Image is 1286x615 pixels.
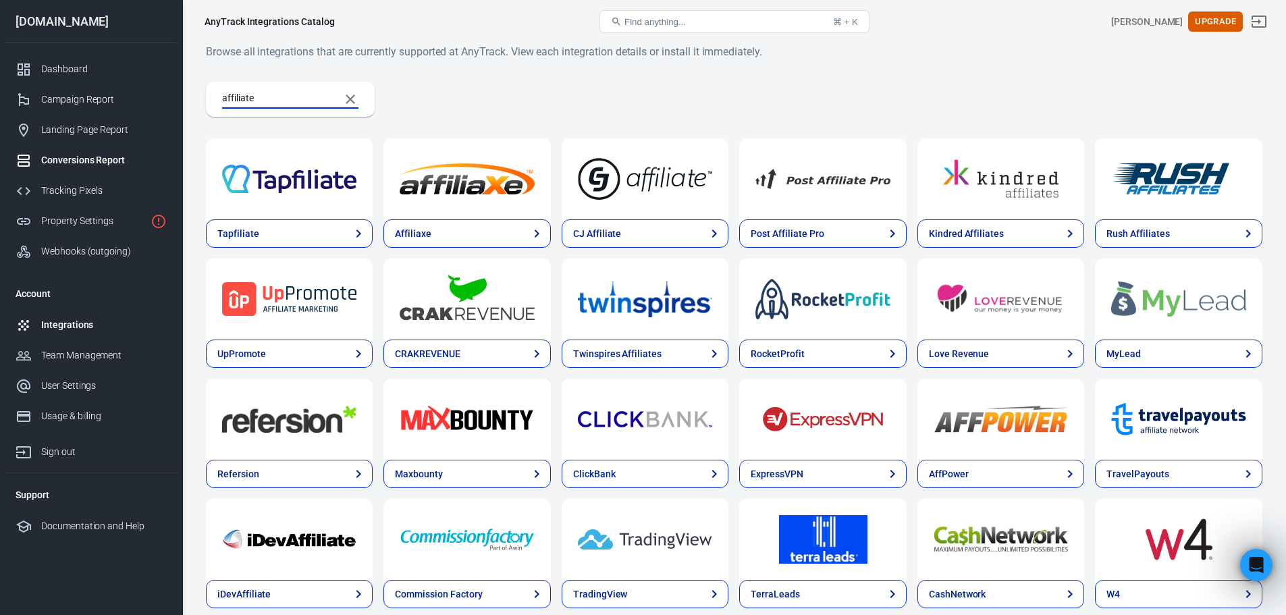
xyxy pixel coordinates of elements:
[206,580,373,608] a: iDevAffiliate
[1095,580,1262,608] a: W4
[222,90,329,108] input: Search...
[739,460,906,488] a: ExpressVPN
[1106,587,1120,601] div: W4
[1111,155,1245,203] img: Rush Affiliates
[1106,227,1169,241] div: Rush Affiliates
[383,499,550,580] a: Commission Factory
[206,43,1262,60] h6: Browse all integrations that are currently supported at AnyTrack. View each integration details o...
[934,155,1068,203] img: Kindred Affiliates
[41,348,167,363] div: Team Management
[578,155,712,203] img: CJ Affiliate
[578,515,712,564] img: TradingView
[5,479,178,511] li: Support
[41,153,167,167] div: Conversions Report
[41,123,167,137] div: Landing Page Report
[562,379,728,460] a: ClickBank
[222,275,356,323] img: UpPromote
[562,580,728,608] a: TradingView
[739,259,906,340] a: RocketProfit
[739,379,906,460] a: ExpressVPN
[755,275,890,323] img: RocketProfit
[917,580,1084,608] a: CashNetwork
[599,10,869,33] button: Find anything...⌘ + K
[573,587,627,601] div: TradingView
[334,83,367,115] button: Clear Search
[395,227,431,241] div: Affiliaxe
[5,115,178,145] a: Landing Page Report
[206,379,373,460] a: Refersion
[400,395,534,444] img: Maxbounty
[5,431,178,467] a: Sign out
[917,219,1084,248] a: Kindred Affiliates
[5,176,178,206] a: Tracking Pixels
[1095,340,1262,368] a: MyLead
[395,467,443,481] div: Maxbounty
[1095,460,1262,488] a: TravelPayouts
[5,16,178,28] div: [DOMAIN_NAME]
[578,395,712,444] img: ClickBank
[41,379,167,393] div: User Settings
[917,499,1084,580] a: CashNetwork
[755,395,890,444] img: ExpressVPN
[206,460,373,488] a: Refersion
[41,214,145,228] div: Property Settings
[755,515,890,564] img: TerraLeads
[573,467,616,481] div: ClickBank
[1188,11,1243,32] button: Upgrade
[1243,5,1275,38] a: Sign out
[934,515,1068,564] img: CashNetwork
[573,227,621,241] div: CJ Affiliate
[562,259,728,340] a: Twinspires Affiliates
[41,62,167,76] div: Dashboard
[151,213,167,230] svg: Property is not installed yet
[1106,347,1141,361] div: MyLead
[833,17,858,27] div: ⌘ + K
[383,138,550,219] a: Affiliaxe
[41,318,167,332] div: Integrations
[934,275,1068,323] img: Love Revenue
[751,227,824,241] div: Post Affiliate Pro
[1095,499,1262,580] a: W4
[562,138,728,219] a: CJ Affiliate
[395,347,460,361] div: CRAKREVENUE
[1111,275,1245,323] img: MyLead
[1106,467,1169,481] div: TravelPayouts
[1240,549,1272,581] iframe: Intercom live chat
[1111,15,1183,29] div: Account id: X1bacXib
[5,340,178,371] a: Team Management
[400,155,534,203] img: Affiliaxe
[217,227,259,241] div: Tapfiliate
[1095,138,1262,219] a: Rush Affiliates
[383,580,550,608] a: Commission Factory
[562,340,728,368] a: Twinspires Affiliates
[5,371,178,401] a: User Settings
[739,340,906,368] a: RocketProfit
[929,467,969,481] div: AffPower
[755,155,890,203] img: Post Affiliate Pro
[41,184,167,198] div: Tracking Pixels
[41,409,167,423] div: Usage & billing
[222,515,356,564] img: iDevAffiliate
[41,519,167,533] div: Documentation and Help
[206,259,373,340] a: UpPromote
[578,275,712,323] img: Twinspires Affiliates
[5,206,178,236] a: Property Settings
[383,460,550,488] a: Maxbounty
[739,138,906,219] a: Post Affiliate Pro
[5,84,178,115] a: Campaign Report
[205,15,335,28] div: AnyTrack Integrations Catalog
[917,460,1084,488] a: AffPower
[383,379,550,460] a: Maxbounty
[934,395,1068,444] img: AffPower
[1095,259,1262,340] a: MyLead
[395,587,482,601] div: Commission Factory
[217,467,259,481] div: Refersion
[1095,379,1262,460] a: TravelPayouts
[383,259,550,340] a: CRAKREVENUE
[917,340,1084,368] a: Love Revenue
[562,219,728,248] a: CJ Affiliate
[400,275,534,323] img: CRAKREVENUE
[383,219,550,248] a: Affiliaxe
[41,445,167,459] div: Sign out
[383,340,550,368] a: CRAKREVENUE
